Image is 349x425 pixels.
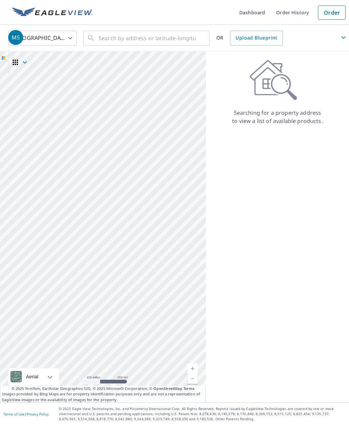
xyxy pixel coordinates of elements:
a: Privacy Policy [27,412,49,416]
div: Aerial [24,368,41,385]
a: Current Level 5, Zoom Out [187,374,198,384]
div: MS [8,30,23,45]
div: Aerial [8,368,59,385]
a: Order [318,5,346,20]
a: OpenStreetMap [153,386,182,391]
a: Current Level 5, Zoom In [187,363,198,374]
a: Terms [183,386,195,391]
p: © 2025 Eagle View Technologies, Inc. and Pictometry International Corp. All Rights Reserved. Repo... [59,406,346,422]
p: Searching for a property address to view a list of available products. [232,109,323,125]
p: | [3,412,49,416]
a: Terms of Use [3,412,25,416]
span: © 2025 TomTom, Earthstar Geographics SIO, © 2025 Microsoft Corporation, © [12,386,195,392]
img: EV Logo [12,7,93,18]
button: MS [8,25,349,50]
